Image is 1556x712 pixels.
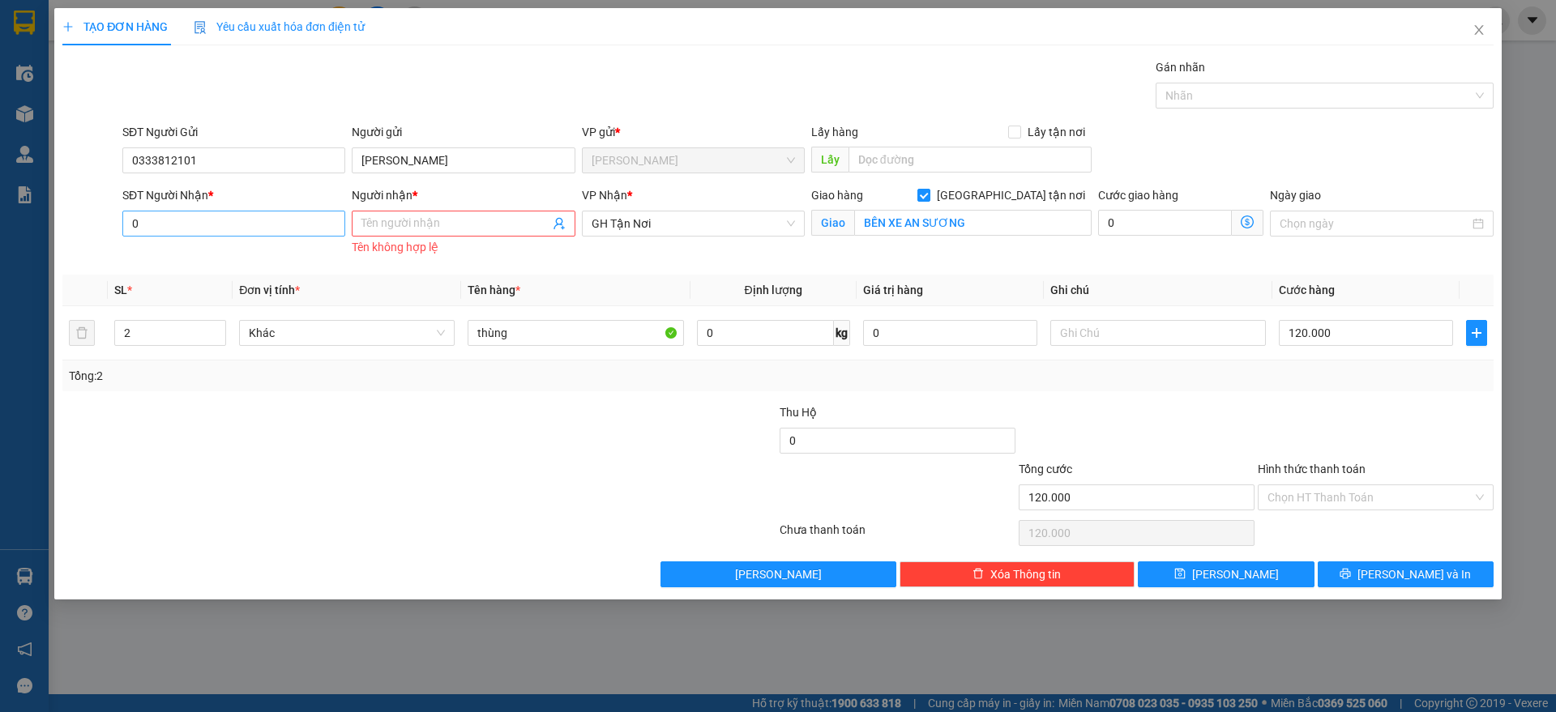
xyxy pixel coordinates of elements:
[849,147,1092,173] input: Dọc đường
[1241,215,1254,228] span: dollar-circle
[1098,210,1232,236] input: Cước giao hàng
[1050,320,1266,346] input: Ghi Chú
[249,321,445,345] span: Khác
[1357,565,1471,583] span: [PERSON_NAME] và In
[1280,215,1468,232] input: Ngày giao
[1174,568,1186,581] span: save
[780,406,817,419] span: Thu Hộ
[735,565,822,583] span: [PERSON_NAME]
[745,284,802,296] span: Định lượng
[1098,189,1178,202] label: Cước giao hàng
[352,186,575,204] div: Người nhận
[1467,326,1486,339] span: plus
[582,189,627,202] span: VP Nhận
[194,21,207,34] img: icon
[930,186,1092,204] span: [GEOGRAPHIC_DATA] tận nơi
[811,210,854,236] span: Giao
[468,284,520,296] span: Tên hàng
[660,561,896,587] button: [PERSON_NAME]
[468,320,683,346] input: VD: Bàn, Ghế
[114,284,127,296] span: SL
[834,320,850,346] span: kg
[990,565,1061,583] span: Xóa Thông tin
[592,148,795,173] span: Gia Kiệm
[778,521,1017,549] div: Chưa thanh toán
[972,568,984,581] span: delete
[352,238,575,257] div: Tên không hợp lệ
[122,186,345,204] div: SĐT Người Nhận
[62,20,168,33] span: TẠO ĐƠN HÀNG
[592,211,795,236] span: GH Tận Nơi
[1279,284,1335,296] span: Cước hàng
[1258,463,1366,475] label: Hình thức thanh toán
[553,217,566,230] span: user-add
[1044,275,1272,306] th: Ghi chú
[194,20,365,33] span: Yêu cầu xuất hóa đơn điện tử
[854,210,1092,236] input: Giao tận nơi
[1318,561,1494,587] button: printer[PERSON_NAME] và In
[1456,8,1502,53] button: Close
[62,21,74,32] span: plus
[811,189,863,202] span: Giao hàng
[352,123,575,141] div: Người gửi
[69,367,601,385] div: Tổng: 2
[69,320,95,346] button: delete
[1156,61,1205,74] label: Gán nhãn
[1340,568,1351,581] span: printer
[863,284,923,296] span: Giá trị hàng
[811,147,849,173] span: Lấy
[1192,565,1279,583] span: [PERSON_NAME]
[582,123,805,141] div: VP gửi
[900,561,1135,587] button: deleteXóa Thông tin
[239,284,300,296] span: Đơn vị tính
[863,320,1037,346] input: 0
[1270,189,1321,202] label: Ngày giao
[1473,23,1485,36] span: close
[1466,320,1487,346] button: plus
[1021,123,1092,141] span: Lấy tận nơi
[1019,463,1072,475] span: Tổng cước
[1138,561,1314,587] button: save[PERSON_NAME]
[811,126,858,139] span: Lấy hàng
[122,123,345,141] div: SĐT Người Gửi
